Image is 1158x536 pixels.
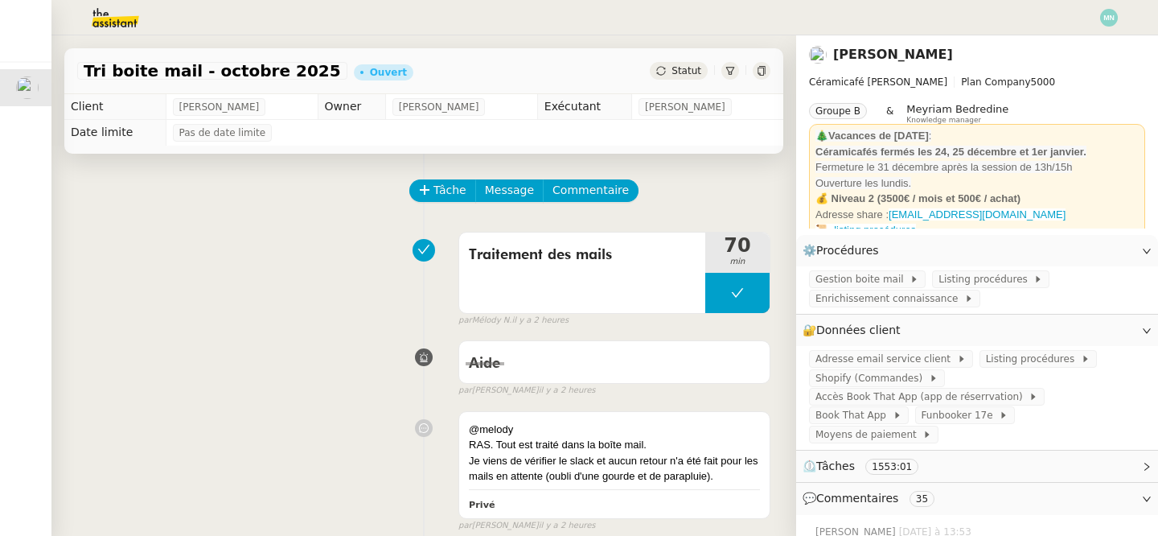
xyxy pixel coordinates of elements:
[671,65,701,76] span: Statut
[815,146,1086,158] strong: Céramicafés fermés les 24, 25 décembre et 1er janvier.
[539,519,596,533] span: il y a 2 heures
[809,103,867,119] nz-tag: Groupe B
[986,351,1081,367] span: Listing procédures
[1031,76,1056,88] span: 5000
[469,453,760,484] div: Je viens de vérifier le slack et aucun retour n'a été fait pour les mails en attente (oubli d'une...
[458,384,472,398] span: par
[815,177,911,189] span: Ouverture les lundis.
[433,181,466,200] span: Tâche
[469,357,500,371] span: Aide
[803,460,932,472] span: ⏲️
[458,384,595,398] small: [PERSON_NAME]
[815,207,1139,223] div: Adresse share :
[816,324,901,336] span: Données client
[815,271,910,287] span: Gestion boite mail
[796,235,1158,266] div: ⚙️Procédures
[1100,9,1118,27] img: svg
[475,179,544,202] button: Message
[543,179,639,202] button: Commentaire
[961,76,1030,88] span: Plan Company
[815,351,957,367] span: Adresse email service client
[458,314,569,328] small: Mélody N.
[815,407,893,423] span: Book That App
[906,116,981,125] span: Knowledge manager
[815,291,964,307] span: Enrichissement connaissance
[399,99,479,115] span: [PERSON_NAME]
[458,519,595,533] small: [PERSON_NAME]
[469,243,696,267] span: Traitement des mails
[865,459,918,475] nz-tag: 1553:01
[705,255,770,269] span: min
[889,208,1066,221] a: [EMAIL_ADDRESS][DOMAIN_NAME]
[409,179,476,202] button: Tâche
[458,314,472,328] span: par
[539,384,596,398] span: il y a 2 heures
[469,437,760,453] div: RAS. Tout est traité dans la boîte mail.
[64,120,166,146] td: Date limite
[552,181,629,200] span: Commentaire
[803,321,907,340] span: 🔐
[815,389,1029,405] span: Accès Book That App (app de réserrvation)
[809,46,827,64] img: users%2F9mvJqJUvllffspLsQzytnd0Nt4c2%2Favatar%2F82da88e3-d90d-4e39-b37d-dcb7941179ae
[537,94,631,120] td: Exécutant
[179,125,266,141] span: Pas de date limite
[511,314,569,328] span: il y a 2 heures
[833,47,953,62] a: [PERSON_NAME]
[815,192,1020,204] strong: 💰 Niveau 2 (3500€ / mois et 500€ / achat)
[815,161,1072,173] span: Fermeture le 31 décembre après la session de 13h/15h
[922,407,1000,423] span: Funbooker 17e
[816,460,855,472] span: Tâches
[816,492,898,505] span: Commentaires
[16,76,39,99] img: users%2F9mvJqJUvllffspLsQzytnd0Nt4c2%2Favatar%2F82da88e3-d90d-4e39-b37d-dcb7941179ae
[458,519,472,533] span: par
[469,500,495,510] b: Privé
[84,63,341,79] span: Tri boite mail - octobre 2025
[886,103,893,124] span: &
[796,315,1158,346] div: 🔐Données client
[485,181,534,200] span: Message
[796,483,1158,514] div: 💬Commentaires 35
[816,244,879,257] span: Procédures
[803,241,886,260] span: ⚙️
[906,103,1008,124] app-user-label: Knowledge manager
[815,427,922,443] span: Moyens de paiement
[64,94,166,120] td: Client
[929,130,932,142] span: :
[910,491,934,507] nz-tag: 35
[645,99,725,115] span: [PERSON_NAME]
[318,94,385,120] td: Owner
[938,271,1033,287] span: Listing procédures
[370,68,407,77] div: Ouvert
[815,370,929,386] span: Shopify (Commandes)
[796,451,1158,482] div: ⏲️Tâches 1553:01
[815,130,929,142] strong: 🎄Vacances de [DATE]
[705,236,770,255] span: 70
[803,492,941,505] span: 💬
[906,103,1008,115] span: Meyriam Bedredine
[469,422,760,438] div: @melody
[815,224,916,236] a: 📜. listing procédures
[179,99,260,115] span: [PERSON_NAME]
[809,76,947,88] span: Céramicafé [PERSON_NAME]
